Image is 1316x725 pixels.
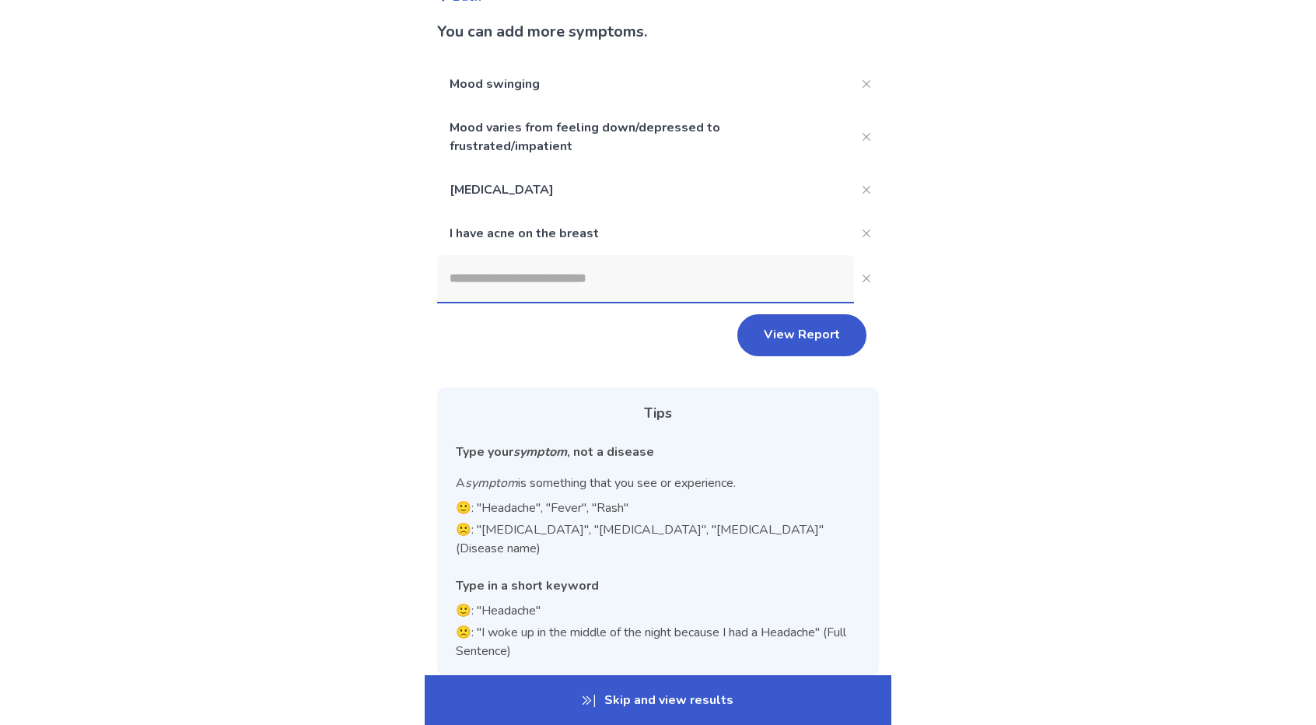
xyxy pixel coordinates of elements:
p: Mood varies from feeling down/depressed to frustrated/impatient [437,106,854,168]
i: symptom [513,443,567,461]
button: Close [854,177,879,202]
p: 🙂: "Headache" [456,601,860,620]
p: I have acne on the breast [437,212,854,255]
p: 🙂: "Headache", "Fever", "Rash" [456,499,860,517]
button: Close [854,221,879,246]
p: You can add more symptoms. [437,20,879,44]
button: Close [854,266,879,291]
button: Close [854,124,879,149]
div: Type your , not a disease [456,443,860,461]
p: 🙁: "I woke up in the middle of the night because I had a Headache" (Full Sentence) [456,623,860,660]
i: symptom [465,475,518,492]
p: [MEDICAL_DATA] [437,168,854,212]
p: Skip and view results [425,675,891,725]
p: 🙁: "[MEDICAL_DATA]", "[MEDICAL_DATA]", "[MEDICAL_DATA]" (Disease name) [456,520,860,558]
button: Close [854,72,879,96]
input: Close [437,255,854,302]
div: Tips [456,403,860,424]
div: Type in a short keyword [456,576,860,595]
p: Mood swinging [437,62,854,106]
button: View Report [737,314,866,356]
p: A is something that you see or experience. [456,474,860,492]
